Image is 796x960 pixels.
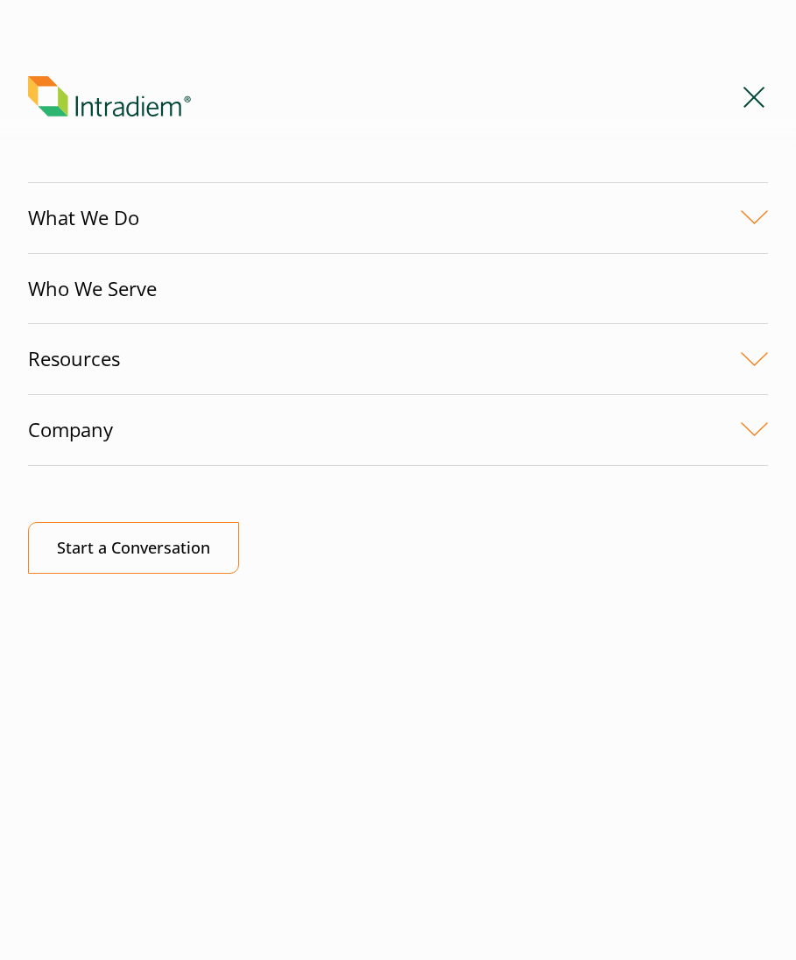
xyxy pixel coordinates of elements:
[28,324,768,394] a: Resources
[28,76,740,116] a: Link to homepage of Intradiem
[740,82,768,110] button: Mobile Navigation Button
[28,254,768,324] a: Who We Serve
[28,522,239,574] a: Start a Conversation
[28,76,191,116] img: Intradiem
[28,395,768,465] a: Company
[28,183,768,253] a: What We Do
